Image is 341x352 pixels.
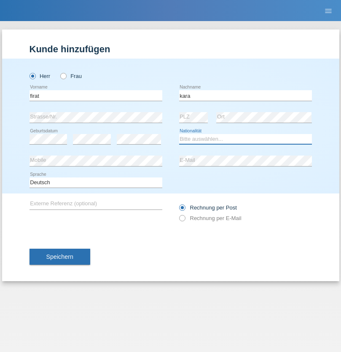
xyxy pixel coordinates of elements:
input: Rechnung per Post [179,204,185,215]
input: Rechnung per E-Mail [179,215,185,226]
button: Speichern [30,249,90,265]
label: Rechnung per E-Mail [179,215,242,221]
label: Rechnung per Post [179,204,237,211]
label: Herr [30,73,51,79]
input: Frau [60,73,66,78]
span: Speichern [46,253,73,260]
label: Frau [60,73,82,79]
i: menu [324,7,333,15]
a: menu [320,8,337,13]
h1: Kunde hinzufügen [30,44,312,54]
input: Herr [30,73,35,78]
